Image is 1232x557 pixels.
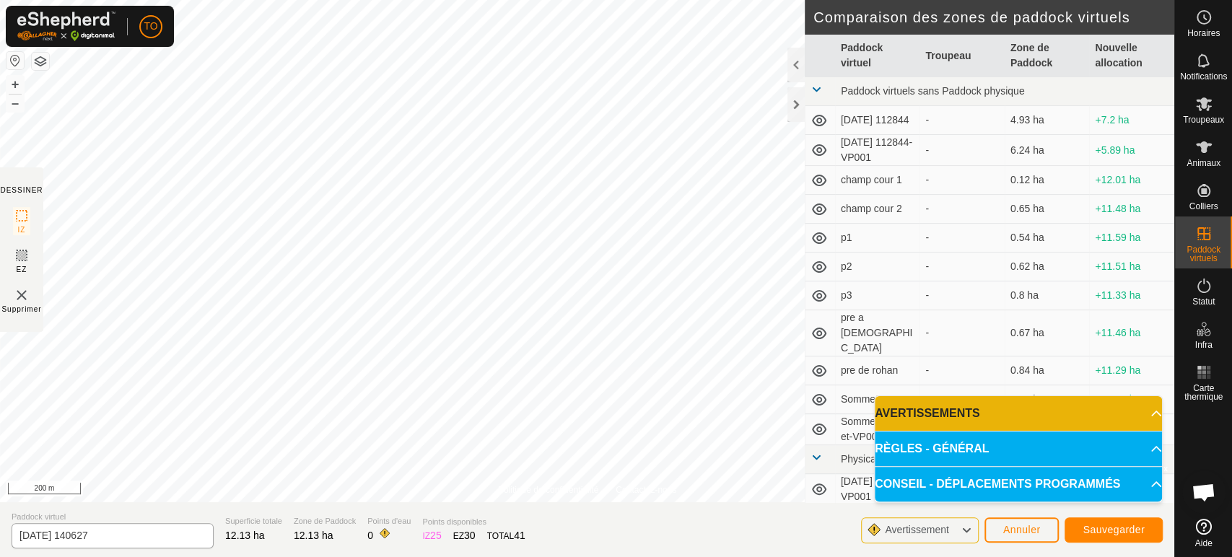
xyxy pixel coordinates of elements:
[1083,524,1145,535] span: Sauvegarder
[422,516,525,528] span: Points disponibles
[487,528,525,543] div: TOTAL
[1089,385,1174,414] td: +12.04 ha
[1005,385,1090,414] td: 0.09 ha
[1189,202,1218,211] span: Colliers
[6,95,24,112] button: –
[835,35,920,77] th: Paddock virtuel
[835,135,920,166] td: [DATE] 112844-VP001
[453,528,476,543] div: EZ
[835,385,920,414] td: Sommet
[6,76,24,93] button: +
[835,166,920,195] td: champ cour 1
[875,467,1162,501] p-accordion-header: CONSEIL - DÉPLACEMENTS PROGRAMMÉS
[813,9,1174,26] h2: Comparaison des zones de paddock virtuels
[835,224,920,253] td: p1
[925,143,999,158] div: -
[925,325,999,341] div: -
[1005,195,1090,224] td: 0.65 ha
[1179,245,1228,263] span: Paddock virtuels
[1180,72,1227,81] span: Notifications
[1089,356,1174,385] td: +11.29 ha
[1089,106,1174,135] td: +7.2 ha
[1089,35,1174,77] th: Nouvelle allocation
[17,264,27,275] span: EZ
[1089,224,1174,253] td: +11.59 ha
[1065,517,1163,543] button: Sauvegarder
[1183,115,1224,124] span: Troupeaux
[32,53,49,70] button: Couches de carte
[1182,470,1226,514] div: Open chat
[1194,539,1212,548] span: Aide
[1005,35,1090,77] th: Zone de Paddock
[1005,281,1090,310] td: 0.8 ha
[13,286,30,304] img: Paddock virtuel
[925,259,999,274] div: -
[835,195,920,224] td: champ cour 2
[1005,106,1090,135] td: 4.93 ha
[925,230,999,245] div: -
[835,253,920,281] td: p2
[294,530,333,541] span: 12.13 ha
[1089,135,1174,166] td: +5.89 ha
[1089,281,1174,310] td: +11.33 ha
[1005,166,1090,195] td: 0.12 ha
[1187,159,1220,167] span: Animaux
[1089,310,1174,356] td: +11.46 ha
[294,515,356,527] span: Zone de Paddock
[984,517,1060,543] button: Annuler
[835,106,920,135] td: [DATE] 112844
[422,528,441,543] div: IZ
[925,288,999,303] div: -
[925,201,999,216] div: -
[1005,310,1090,356] td: 0.67 ha
[875,431,1162,466] p-accordion-header: RÈGLES - GÉNÉRAL
[1179,384,1228,401] span: Carte thermique
[835,281,920,310] td: p3
[1005,356,1090,385] td: 0.84 ha
[885,524,948,535] span: Avertissement
[925,392,999,407] div: -
[1005,135,1090,166] td: 6.24 ha
[367,515,411,527] span: Points d'eau
[835,310,920,356] td: pre a [DEMOGRAPHIC_DATA]
[6,52,24,69] button: Réinitialiser la carte
[1089,166,1174,195] td: +12.01 ha
[925,172,999,188] div: -
[616,483,676,496] a: Contactez-nous
[875,440,989,457] span: RÈGLES - GÉNÉRAL
[1089,253,1174,281] td: +11.51 ha
[1192,297,1215,306] span: Statut
[919,35,1005,77] th: Troupeau
[1175,513,1232,553] a: Aide
[514,530,525,541] span: 41
[875,396,1162,431] p-accordion-header: AVERTISSEMENTS
[225,530,265,541] span: 12.13 ha
[225,515,282,527] span: Superficie totale
[464,530,476,541] span: 30
[925,363,999,378] div: -
[841,453,941,465] span: Physical Paddock 1(1)
[835,474,920,505] td: [DATE] 183905-VP001
[1089,195,1174,224] td: +11.48 ha
[18,224,26,235] span: IZ
[1,304,41,315] span: Supprimer
[17,12,115,41] img: Logo Gallagher
[1005,253,1090,281] td: 0.62 ha
[925,113,999,128] div: -
[835,356,920,385] td: pre de rohan
[875,405,980,422] span: AVERTISSEMENTS
[1005,224,1090,253] td: 0.54 ha
[498,483,598,496] a: Politique de confidentialité
[835,414,920,445] td: Sommet2Sommet-VP001
[1194,341,1212,349] span: Infra
[1003,524,1041,535] span: Annuler
[841,85,1024,97] span: Paddock virtuels sans Paddock physique
[144,19,157,34] span: TO
[1187,29,1220,38] span: Horaires
[430,530,442,541] span: 25
[875,475,1120,493] span: CONSEIL - DÉPLACEMENTS PROGRAMMÉS
[12,511,214,523] span: Paddock virtuel
[367,530,373,541] span: 0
